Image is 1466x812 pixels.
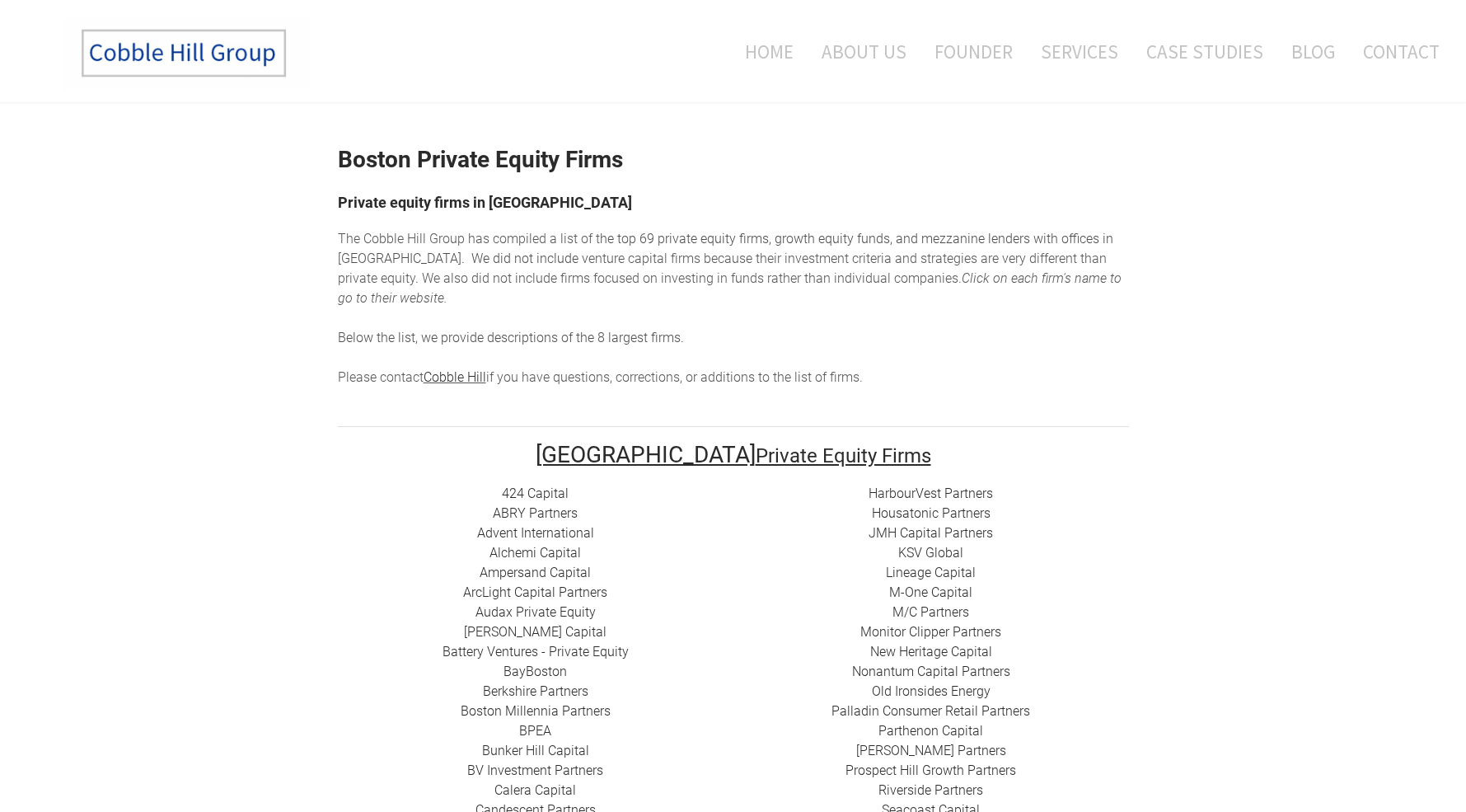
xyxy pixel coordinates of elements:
a: [PERSON_NAME] Capital [464,624,607,640]
a: ​Monitor Clipper Partners [860,624,1001,640]
a: BPEA [519,723,551,739]
a: New Heritage Capital [870,644,992,659]
a: Audax Private Equity [475,604,596,620]
a: Housatonic Partners [872,505,991,521]
a: About Us [809,17,919,86]
a: ​[PERSON_NAME] Partners [856,743,1006,758]
a: Contact [1351,17,1440,86]
a: ​Parthenon Capital [878,723,983,739]
span: enture capital firms because their investment criteria and strategies are very different than pri... [338,251,1107,286]
em: Click on each firm's name to go to their website. [338,270,1122,306]
a: Cobble Hill [424,369,486,385]
a: Battery Ventures - Private Equity [443,644,629,659]
a: Blog [1279,17,1347,86]
a: ​ABRY Partners [493,505,578,521]
a: 424 Capital [502,486,569,501]
a: Lineage Capital [886,565,976,580]
a: ​M/C Partners [892,604,969,620]
a: Services [1028,17,1131,86]
a: ​ArcLight Capital Partners [463,584,607,600]
a: BayBoston [503,664,567,679]
a: Alchemi Capital [489,545,581,561]
img: The Cobble Hill Group LLC [63,17,310,90]
strong: Boston Private Equity Firms [338,146,623,173]
a: ​Ampersand Capital [480,565,591,580]
a: BV Investment Partners [467,763,603,778]
a: Berkshire Partners [483,683,588,699]
a: Boston Millennia Partners [461,703,611,719]
font: [GEOGRAPHIC_DATA] [536,441,756,468]
a: Riverside Partners [878,782,983,798]
span: Please contact if you have questions, corrections, or additions to the list of firms. [338,369,863,385]
font: Private equity firms in [GEOGRAPHIC_DATA] [338,194,632,211]
span: The Cobble Hill Group has compiled a list of t [338,231,600,246]
a: Case Studies [1134,17,1276,86]
a: M-One Capital [889,584,972,600]
a: Home [720,17,806,86]
a: ​KSV Global [898,545,963,561]
a: Prospect Hill Growth Partners [845,763,1016,778]
a: Calera Capital [494,782,576,798]
div: he top 69 private equity firms, growth equity funds, and mezzanine lenders with offices in [GEOGR... [338,229,1129,387]
a: ​Old Ironsides Energy [872,683,991,699]
a: HarbourVest Partners [869,486,993,501]
a: Advent International [477,525,594,541]
a: Nonantum Capital Partners [852,664,1010,679]
a: Founder [922,17,1025,86]
a: ​Bunker Hill Capital [482,743,589,758]
a: Palladin Consumer Retail Partners [831,703,1030,719]
font: Private Equity Firms [756,444,931,467]
a: ​JMH Capital Partners [869,525,993,541]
